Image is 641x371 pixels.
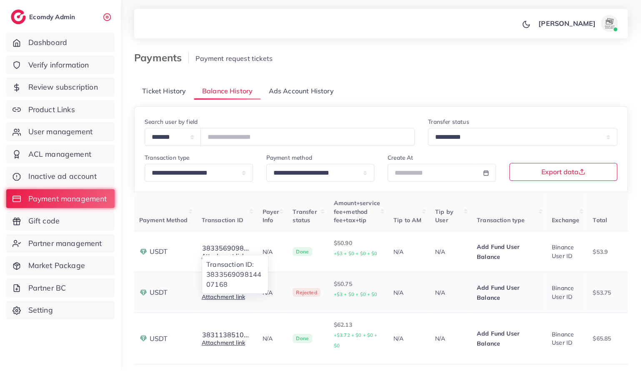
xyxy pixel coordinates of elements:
[534,15,621,32] a: [PERSON_NAME]avatar
[334,332,378,348] small: +$3.72 + $0 + $0 + $0
[28,104,75,115] span: Product Links
[134,52,189,64] h3: Payments
[6,55,115,75] a: Verify information
[202,86,253,96] span: Balance History
[393,247,422,257] p: N/A
[28,216,60,226] span: Gift code
[435,288,463,298] p: N/A
[266,153,312,162] label: Payment method
[28,60,89,70] span: Verify information
[293,208,317,224] span: Transfer status
[393,333,422,343] p: N/A
[6,100,115,119] a: Product Links
[509,163,618,181] button: Export data
[263,333,280,343] p: N/A
[28,82,98,93] span: Review subscription
[388,153,413,162] label: Create At
[293,334,312,343] span: Done
[435,247,463,257] p: N/A
[150,247,168,256] span: USDT
[150,334,168,343] span: USDT
[139,288,148,297] img: payment
[11,10,26,24] img: logo
[6,167,115,186] a: Inactive ad account
[6,78,115,97] a: Review subscription
[6,211,115,231] a: Gift code
[334,238,380,258] p: $50.90
[428,118,469,126] label: Transfer status
[263,247,280,257] p: N/A
[11,10,77,24] a: logoEcomdy Admin
[552,216,579,224] span: Exchange
[28,126,93,137] span: User management
[6,278,115,298] a: Partner BC
[334,279,380,299] p: $50.75
[28,171,97,182] span: Inactive ad account
[202,331,249,338] button: 3831138510...
[28,149,91,160] span: ACL management
[6,301,115,320] a: Setting
[145,118,198,126] label: Search user by field
[334,320,380,351] p: $62.13
[477,242,538,262] p: Add Fund User Balance
[6,256,115,275] a: Market Package
[150,288,168,297] span: USDT
[202,252,245,260] a: Attachment link
[6,33,115,52] a: Dashboard
[552,243,579,260] div: Binance User ID
[202,255,268,294] ul: 3833569098...
[195,54,273,63] span: Payment request tickets
[142,86,186,96] span: Ticket History
[202,293,245,301] a: Attachment link
[435,333,463,343] p: N/A
[139,216,188,224] span: Payment Method
[552,284,579,301] div: Binance User ID
[139,334,148,343] img: payment
[334,199,380,224] span: Amount+service fee+method fee+tax+tip
[6,145,115,164] a: ACL management
[28,260,85,271] span: Market Package
[29,13,77,21] h2: Ecomdy Admin
[202,244,249,252] button: 3833569098...
[293,247,312,256] span: Done
[28,283,66,293] span: Partner BC
[593,216,607,224] span: Total
[28,305,53,316] span: Setting
[293,288,320,297] span: Rejected
[477,216,525,224] span: Transaction type
[28,37,67,48] span: Dashboard
[202,216,243,224] span: Transaction ID
[541,168,585,175] span: Export data
[263,208,280,224] span: Payer Info
[28,193,107,204] span: Payment management
[435,208,453,224] span: Tip by User
[269,86,334,96] span: Ads Account History
[6,189,115,208] a: Payment management
[202,339,245,346] a: Attachment link
[601,15,618,32] img: avatar
[477,328,538,348] p: Add Fund User Balance
[393,216,421,224] span: Tip to AM
[6,234,115,253] a: Partner management
[334,251,378,256] small: +$3 + $0 + $0 + $0
[139,248,148,256] img: payment
[145,153,190,162] label: Transaction type
[206,259,264,289] p: Transaction ID: 383356909814407168
[28,238,102,249] span: Partner management
[334,291,378,297] small: +$3 + $0 + $0 + $0
[477,283,538,303] p: Add Fund User Balance
[393,288,422,298] p: N/A
[263,288,280,298] p: N/A
[538,18,596,28] p: [PERSON_NAME]
[552,330,579,347] div: Binance User ID
[6,122,115,141] a: User management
